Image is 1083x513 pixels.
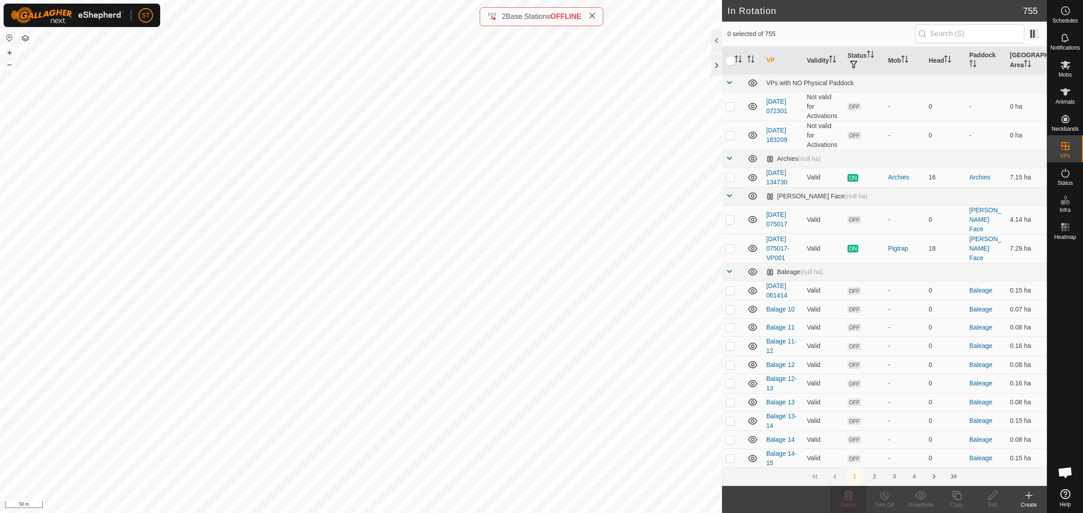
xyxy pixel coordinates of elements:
div: - [888,286,921,295]
div: - [888,323,921,332]
div: Turn Off [866,501,902,509]
td: Valid [803,300,844,318]
p-sorticon: Activate to sort [747,57,754,64]
td: 0 [925,121,966,150]
button: – [4,59,15,70]
td: Valid [803,205,844,234]
p-sorticon: Activate to sort [735,57,742,64]
td: 0 ha [1006,121,1047,150]
td: 4.14 ha [1006,205,1047,234]
a: [DATE] 075017-VP001 [766,235,789,261]
span: Schedules [1052,18,1078,23]
div: Show/Hide [902,501,939,509]
td: 0 [925,411,966,431]
span: (null ha) [800,268,823,275]
div: Archies [766,155,821,163]
span: Animals [1055,99,1075,105]
a: Balage 13-14 [766,412,797,429]
button: Last Page [945,467,963,486]
button: 3 [885,467,903,486]
a: [DATE] 134730 [766,169,787,186]
span: OFF [847,287,861,295]
span: OFF [847,306,861,313]
td: 0 ha [1006,92,1047,121]
span: (null ha) [798,155,821,162]
a: Balage 11-12 [766,338,797,354]
button: Map Layers [20,33,31,44]
a: Balage 12 [766,361,795,368]
span: 755 [1023,4,1038,18]
a: [PERSON_NAME] Face [969,235,1001,261]
div: - [888,131,921,140]
a: [DATE] 183209 [766,127,787,143]
button: + [4,47,15,58]
p-sorticon: Activate to sort [944,57,951,64]
td: 0 [925,300,966,318]
div: [PERSON_NAME] Face [766,192,868,200]
span: OFF [847,343,861,350]
p-sorticon: Activate to sort [829,57,836,64]
td: 0.07 ha [1006,300,1047,318]
td: 0.15 ha [1006,281,1047,300]
p-sorticon: Activate to sort [867,52,874,59]
th: Head [925,47,966,74]
span: Infra [1060,207,1070,213]
td: Valid [803,431,844,449]
td: Valid [803,449,844,468]
div: - [888,360,921,370]
a: Balage 10 [766,306,795,313]
span: OFF [847,361,861,369]
td: 0 [925,205,966,234]
a: [PERSON_NAME] Face [969,206,1001,233]
td: 18 [925,234,966,263]
span: Notifications [1051,45,1080,50]
div: - [888,435,921,444]
div: Copy [939,501,975,509]
button: 4 [905,467,923,486]
p-sorticon: Activate to sort [969,61,977,69]
td: 0 [925,336,966,356]
span: ON [847,245,858,252]
td: 0 [925,393,966,411]
a: Balage 14-15 [766,450,797,467]
a: Privacy Policy [325,501,359,509]
th: Paddock [966,47,1006,74]
div: - [888,102,921,111]
span: Heatmap [1054,234,1076,240]
div: - [888,398,921,407]
td: 0 [925,374,966,393]
td: 0 [925,318,966,336]
a: Balage 11 [766,324,795,331]
span: ST [142,11,150,20]
span: Neckbands [1051,126,1078,132]
td: Valid [803,374,844,393]
span: Status [1057,180,1073,186]
p-sorticon: Activate to sort [1024,61,1031,69]
td: 16 [925,168,966,187]
a: Help [1047,486,1083,511]
div: - [888,341,921,351]
span: VPs [1060,153,1070,159]
td: 0 [925,281,966,300]
th: [GEOGRAPHIC_DATA] Area [1006,47,1047,74]
span: OFF [847,103,861,110]
a: Balage 14 [766,436,795,443]
span: (null ha) [845,192,868,200]
a: Baleage [969,342,992,349]
td: Valid [803,336,844,356]
div: - [888,416,921,426]
a: [DATE] 072301 [766,98,787,115]
td: 0.16 ha [1006,374,1047,393]
span: OFF [847,132,861,139]
div: - [888,305,921,314]
a: Balage 12-13 [766,375,797,392]
span: 0 selected of 755 [727,29,915,39]
td: 0.08 ha [1006,356,1047,374]
td: 0 [925,449,966,468]
a: Contact Us [370,501,397,509]
td: 0.08 ha [1006,431,1047,449]
a: Baleage [969,454,992,462]
button: Reset Map [4,32,15,43]
td: 0.16 ha [1006,336,1047,356]
td: Valid [803,318,844,336]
